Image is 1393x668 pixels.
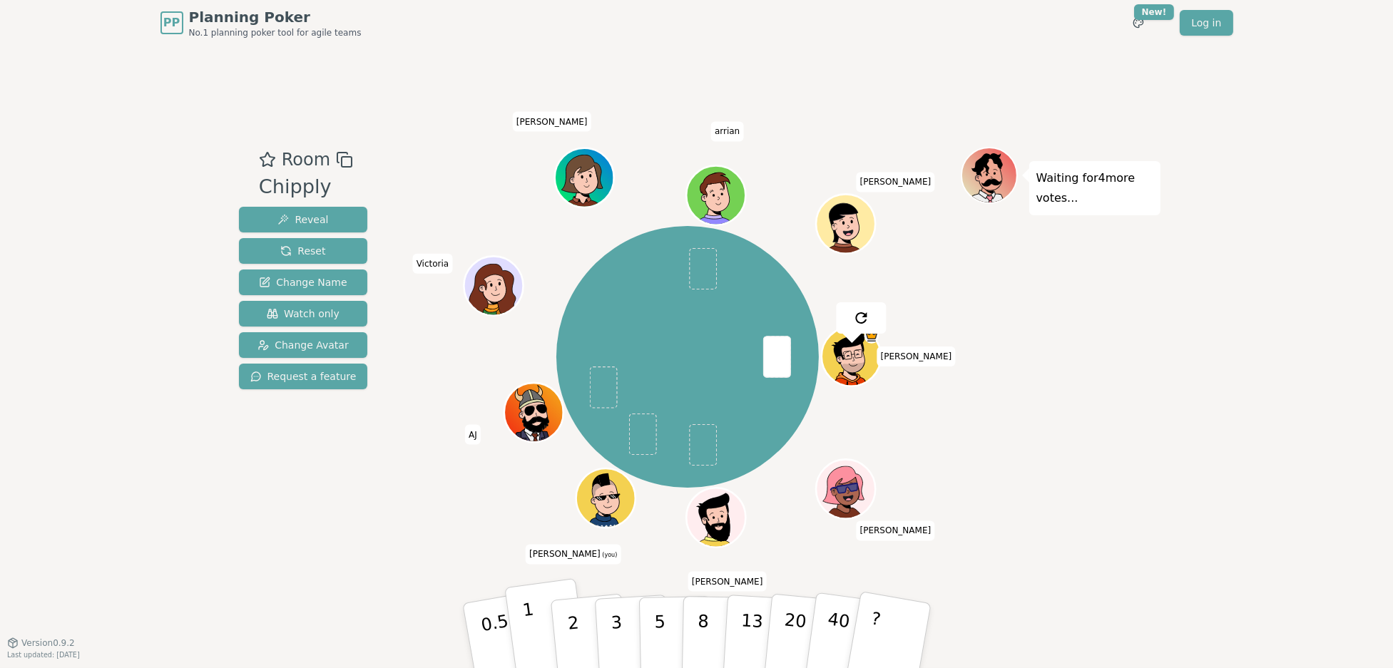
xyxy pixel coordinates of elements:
[239,332,368,358] button: Change Avatar
[877,346,956,366] span: Click to change your name
[259,173,353,202] div: Chipply
[1126,10,1151,36] button: New!
[1036,168,1153,208] p: Waiting for 4 more votes...
[21,637,75,649] span: Version 0.9.2
[163,14,180,31] span: PP
[239,269,368,295] button: Change Name
[601,553,618,559] span: (you)
[513,112,591,132] span: Click to change your name
[1180,10,1233,36] a: Log in
[688,572,767,592] span: Click to change your name
[239,238,368,264] button: Reset
[239,207,368,232] button: Reveal
[160,7,362,38] a: PPPlanning PokerNo.1 planning poker tool for agile teams
[711,122,743,142] span: Click to change your name
[239,364,368,389] button: Request a feature
[282,147,330,173] span: Room
[7,651,80,659] span: Last updated: [DATE]
[864,329,879,344] span: Matthew is the host
[259,275,347,289] span: Change Name
[7,637,75,649] button: Version0.9.2
[465,425,481,445] span: Click to change your name
[277,212,328,227] span: Reveal
[852,309,869,327] img: reset
[857,521,935,541] span: Click to change your name
[250,369,357,384] span: Request a feature
[413,254,453,274] span: Click to change your name
[239,301,368,327] button: Watch only
[280,244,325,258] span: Reset
[257,338,349,352] span: Change Avatar
[578,471,633,526] button: Click to change your avatar
[267,307,340,321] span: Watch only
[189,7,362,27] span: Planning Poker
[857,173,935,192] span: Click to change your name
[1134,4,1175,20] div: New!
[189,27,362,38] span: No.1 planning poker tool for agile teams
[526,545,621,565] span: Click to change your name
[259,147,276,173] button: Add as favourite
